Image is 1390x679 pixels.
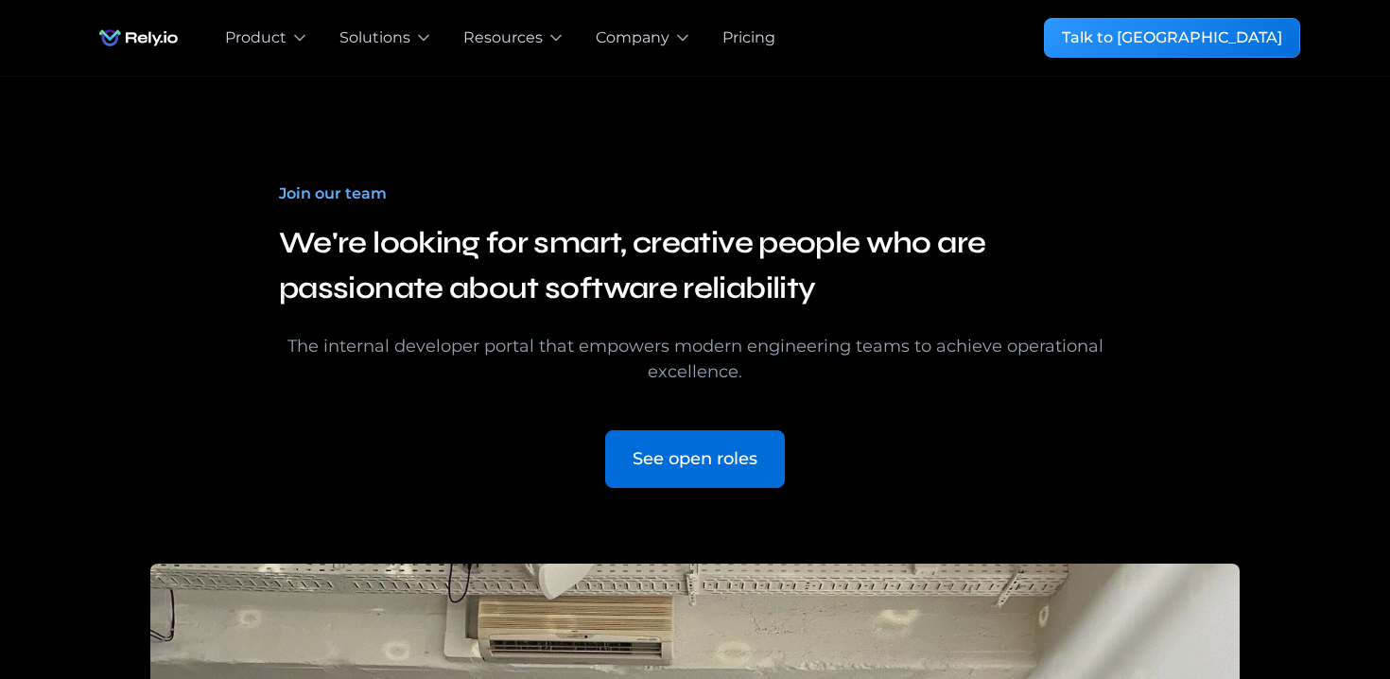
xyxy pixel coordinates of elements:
[633,446,757,472] div: See open roles
[90,19,187,57] img: Rely.io logo
[1062,26,1282,49] div: Talk to [GEOGRAPHIC_DATA]
[279,334,1111,385] div: The internal developer portal that empowers modern engineering teams to achieve operational excel...
[225,26,287,49] div: Product
[279,183,387,205] div: Join our team
[722,26,775,49] a: Pricing
[463,26,543,49] div: Resources
[605,430,785,488] a: See open roles
[339,26,410,49] div: Solutions
[279,220,1111,311] h3: We're looking for smart, creative people who are passionate about software reliability
[1044,18,1300,58] a: Talk to [GEOGRAPHIC_DATA]
[596,26,669,49] div: Company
